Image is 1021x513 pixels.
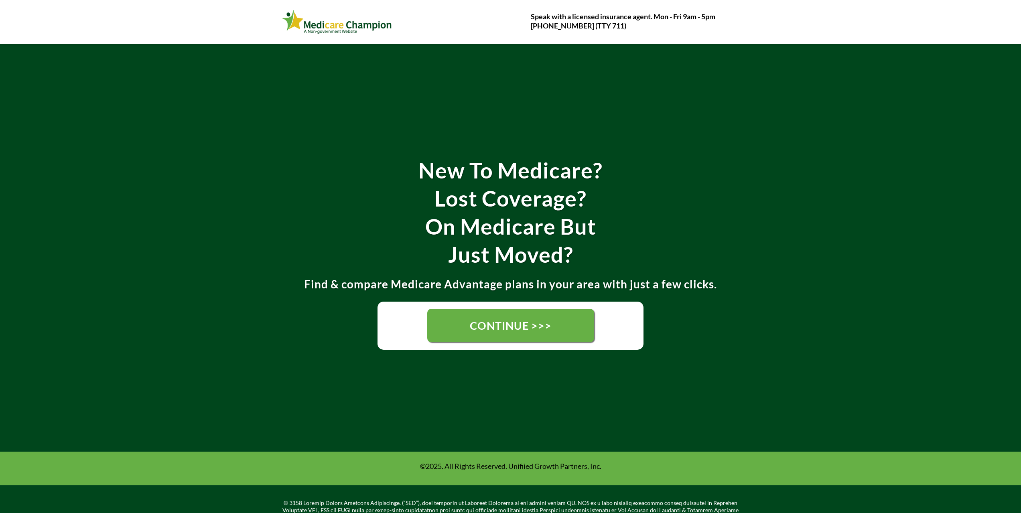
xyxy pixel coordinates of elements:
[531,21,626,30] strong: [PHONE_NUMBER] (TTY 711)
[418,157,603,183] strong: New To Medicare?
[284,462,737,471] p: ©2025. All Rights Reserved. Unifiied Growth Partners, Inc.
[448,241,573,268] strong: Just Moved?
[427,309,594,342] a: CONTINUE >>>
[304,277,717,291] strong: Find & compare Medicare Advantage plans in your area with just a few clicks.
[425,213,596,239] strong: On Medicare But
[434,185,587,211] strong: Lost Coverage?
[531,12,715,21] strong: Speak with a licensed insurance agent. Mon - Fri 9am - 5pm
[470,319,552,332] span: CONTINUE >>>
[282,8,392,36] img: Webinar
